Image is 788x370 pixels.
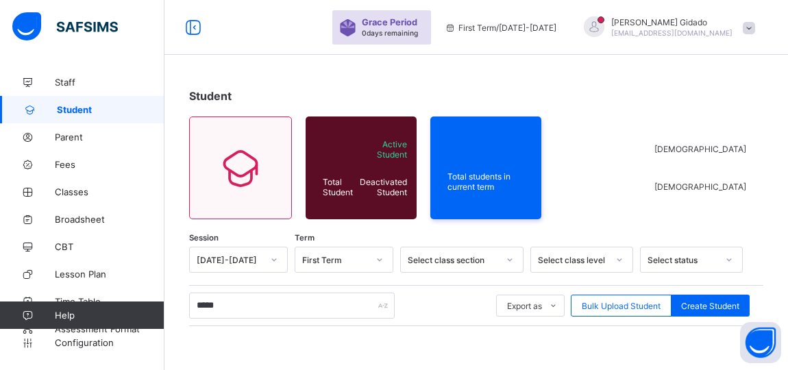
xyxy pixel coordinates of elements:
div: [DATE]-[DATE] [197,255,262,265]
span: Student [57,104,164,115]
span: [PERSON_NAME] Gidado [611,17,732,27]
span: Export as [507,301,542,311]
span: Broadsheet [55,214,164,225]
span: Time Table [55,296,164,307]
span: Bulk Upload Student [582,301,661,311]
div: Select status [648,255,717,265]
span: Configuration [55,337,164,348]
span: Staff [55,77,164,88]
div: Select class section [408,255,498,265]
img: sticker-purple.71386a28dfed39d6af7621340158ba97.svg [339,19,356,36]
span: Fees [55,159,164,170]
span: Grace Period [362,17,417,27]
span: Term [295,233,315,243]
div: Total Student [319,173,356,201]
span: Total students in current term [447,171,524,192]
span: Deactivated Student [360,177,407,197]
div: First Term [302,255,368,265]
span: Classes [55,186,164,197]
span: [EMAIL_ADDRESS][DOMAIN_NAME] [611,29,732,37]
span: [DEMOGRAPHIC_DATA] [654,144,746,154]
span: Parent [55,132,164,143]
span: [DEMOGRAPHIC_DATA] [654,182,746,192]
div: MohammedGidado [570,16,762,39]
span: Lesson Plan [55,269,164,280]
span: Help [55,310,164,321]
span: Student [189,89,232,103]
span: CBT [55,241,164,252]
button: Open asap [740,322,781,363]
img: safsims [12,12,118,41]
div: Select class level [538,255,608,265]
span: Session [189,233,219,243]
span: 0 days remaining [362,29,418,37]
span: Active Student [360,139,407,160]
span: Create Student [681,301,739,311]
span: session/term information [445,23,556,33]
